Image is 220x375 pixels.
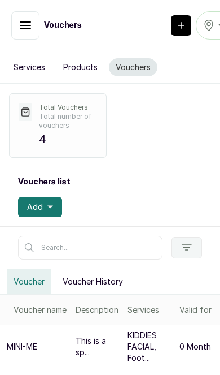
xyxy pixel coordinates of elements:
[179,341,211,352] p: 0 Month
[179,304,212,316] div: Valid for
[39,103,97,112] p: Total Vouchers
[44,20,82,31] h1: Vouchers
[127,330,170,364] p: KIDDIES FACIAL, Foot...
[7,58,52,76] button: Services
[109,58,157,76] button: Vouchers
[76,304,118,316] div: Description
[18,197,62,217] button: Add
[39,130,97,148] p: 4
[39,112,97,130] p: Total number of vouchers
[7,341,37,352] p: MINI-ME
[27,201,43,213] span: Add
[127,304,170,316] div: Services
[56,58,104,76] button: Products
[56,269,130,294] button: Voucher History
[76,335,118,358] p: This is a sp...
[7,269,51,294] button: Voucher
[18,176,202,188] h2: Vouchers list
[14,304,67,316] div: Voucher name
[18,236,162,260] input: Search...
